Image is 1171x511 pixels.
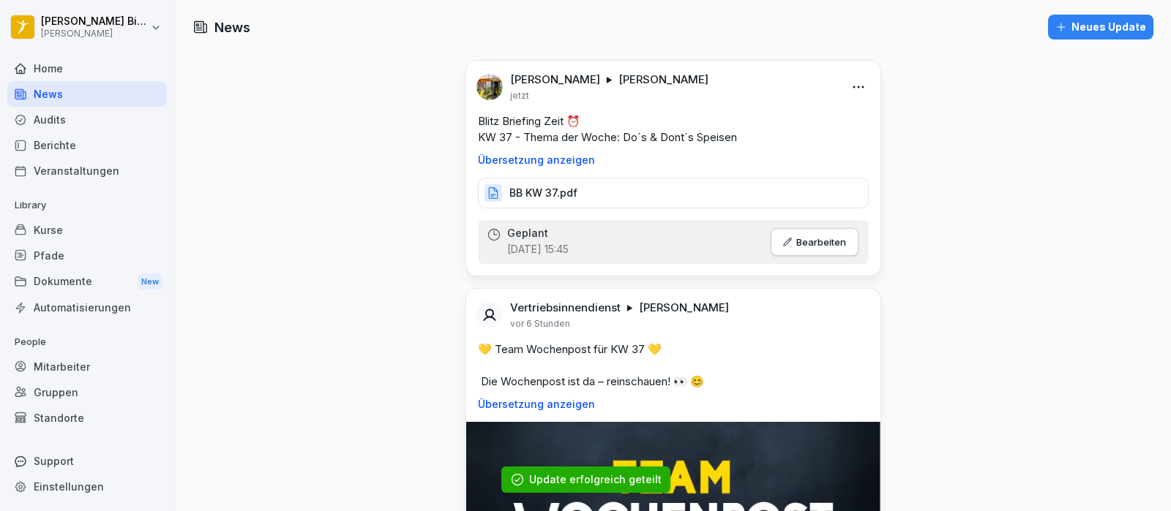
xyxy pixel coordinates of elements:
a: Veranstaltungen [7,158,167,183]
a: Berichte [7,132,167,158]
p: [PERSON_NAME] [510,72,600,87]
div: New [138,273,162,290]
p: jetzt [510,90,529,102]
a: Mitarbeiter [7,354,167,379]
p: [PERSON_NAME] Bierstedt [41,15,148,28]
a: Pfade [7,243,167,268]
a: Automatisierungen [7,295,167,320]
img: ahtvx1qdgs31qf7oeejj87mb.png [476,74,503,100]
a: Kurse [7,217,167,243]
h1: News [214,18,250,37]
a: Audits [7,107,167,132]
p: Übersetzung anzeigen [478,398,869,410]
a: Gruppen [7,379,167,405]
a: Standorte [7,405,167,431]
p: 💛 Team Wochenpost für KW 37 💛 Die Wochenpost ist da – reinschauen! 👀 😊 [478,341,869,390]
p: Vertriebsinnendienst [510,300,621,315]
a: BB KW 37.pdf [478,190,869,205]
button: Bearbeiten [771,228,858,256]
p: [PERSON_NAME] [639,300,729,315]
p: Bearbeiten [796,236,846,248]
button: Neues Update [1048,15,1153,39]
div: Support [7,448,167,474]
a: Einstellungen [7,474,167,499]
div: Update erfolgreich geteilt [529,472,662,487]
div: Dokumente [7,268,167,295]
p: vor 6 Stunden [510,318,570,330]
p: Library [7,194,167,217]
p: [PERSON_NAME] [618,72,708,87]
p: Blitz Briefing Zeit ⏰ KW 37 - Thema der Woche: Do´s & Dont´s Speisen [478,113,869,145]
p: BB KW 37.pdf [509,186,577,200]
p: [PERSON_NAME] [41,29,148,39]
a: DokumenteNew [7,268,167,295]
div: Neues Update [1055,19,1146,35]
p: Geplant [507,227,548,239]
p: [DATE] 15:45 [507,242,569,257]
a: News [7,81,167,107]
p: People [7,330,167,354]
p: Übersetzung anzeigen [478,154,869,166]
a: Home [7,56,167,81]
